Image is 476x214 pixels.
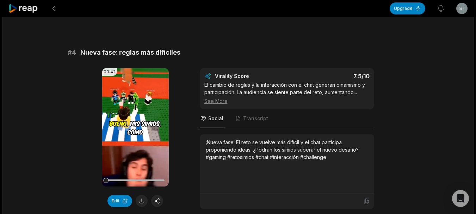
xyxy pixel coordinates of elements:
span: # 4 [68,48,76,57]
div: El cambio de reglas y la interacción con el chat generan dinamismo y participación. La audiencia ... [204,81,370,105]
div: Virality Score [215,73,291,80]
div: Open Intercom Messenger [452,190,469,207]
div: See More [204,97,370,105]
video: Your browser does not support mp4 format. [102,68,169,187]
nav: Tabs [200,109,374,128]
span: Social [208,115,223,122]
span: Transcript [243,115,268,122]
button: Upgrade [390,2,425,14]
div: 7.5 /10 [294,73,370,80]
div: ¡Nueva fase! El reto se vuelve más difícil y el chat participa proponiendo ideas. ¿Podrán los sim... [206,139,368,161]
button: Edit [107,195,132,207]
span: Nueva fase: reglas más difíciles [80,48,180,57]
